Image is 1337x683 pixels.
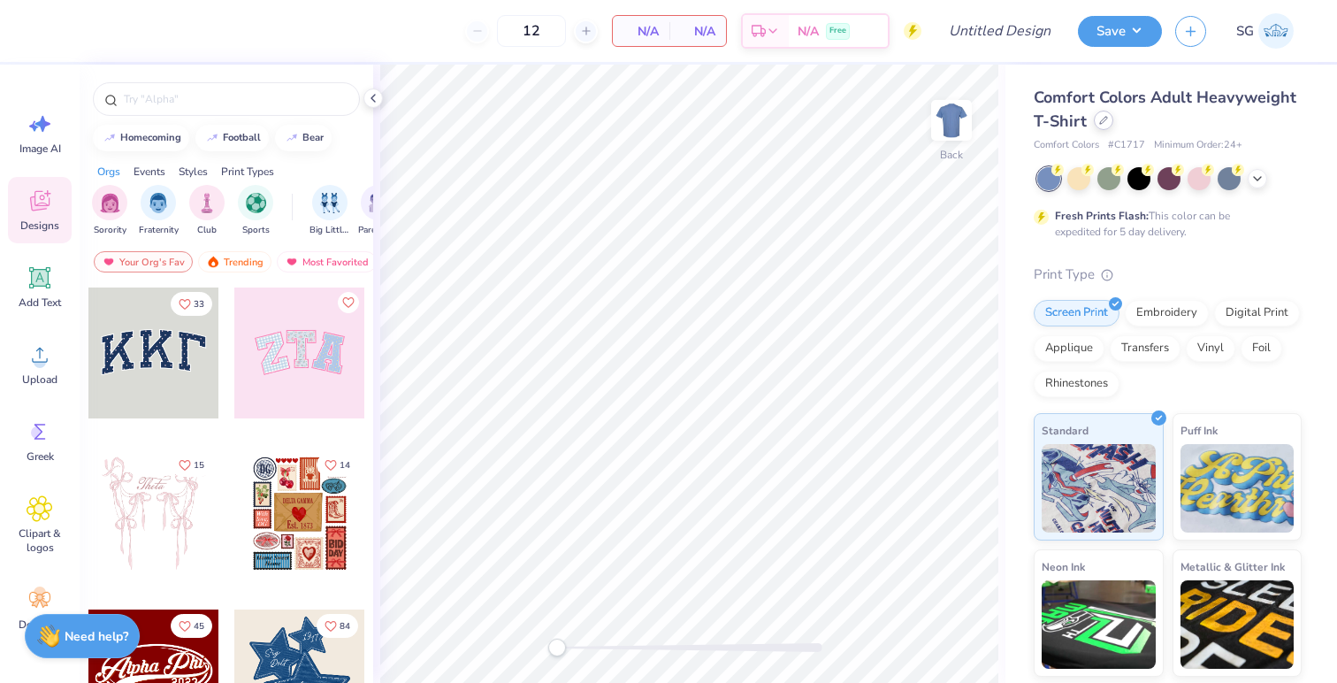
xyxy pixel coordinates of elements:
[1180,557,1285,576] span: Metallic & Glitter Ink
[19,142,61,156] span: Image AI
[1055,209,1149,223] strong: Fresh Prints Flash:
[1034,87,1296,132] span: Comfort Colors Adult Heavyweight T-Shirt
[120,133,181,142] div: homecoming
[149,193,168,213] img: Fraternity Image
[340,622,350,631] span: 84
[1258,13,1294,49] img: Shane Gray
[20,219,59,233] span: Designs
[285,133,299,143] img: trend_line.gif
[940,147,963,163] div: Back
[309,185,350,237] button: filter button
[1034,371,1119,397] div: Rhinestones
[189,185,225,237] div: filter for Club
[189,185,225,237] button: filter button
[623,22,659,41] span: N/A
[171,292,212,316] button: Like
[194,461,204,470] span: 15
[1125,300,1209,326] div: Embroidery
[358,224,399,237] span: Parent's Weekend
[221,164,274,180] div: Print Types
[139,224,179,237] span: Fraternity
[1108,138,1145,153] span: # C1717
[317,453,358,477] button: Like
[934,103,969,138] img: Back
[223,133,261,142] div: football
[1180,580,1295,669] img: Metallic & Glitter Ink
[19,295,61,310] span: Add Text
[238,185,273,237] div: filter for Sports
[65,628,128,645] strong: Need help?
[1228,13,1302,49] a: SG
[1186,335,1235,362] div: Vinyl
[369,193,389,213] img: Parent's Weekend Image
[197,224,217,237] span: Club
[1214,300,1300,326] div: Digital Print
[139,185,179,237] div: filter for Fraternity
[1042,557,1085,576] span: Neon Ink
[1034,335,1104,362] div: Applique
[680,22,715,41] span: N/A
[275,125,332,151] button: bear
[1034,138,1099,153] span: Comfort Colors
[1180,444,1295,533] img: Puff Ink
[93,125,189,151] button: homecoming
[92,185,127,237] div: filter for Sorority
[285,256,299,268] img: most_fav.gif
[309,185,350,237] div: filter for Big Little Reveal
[829,25,846,37] span: Free
[194,622,204,631] span: 45
[19,618,61,632] span: Decorate
[1055,208,1272,240] div: This color can be expedited for 5 day delivery.
[22,372,57,387] span: Upload
[1110,335,1180,362] div: Transfers
[195,125,269,151] button: football
[1180,421,1218,440] span: Puff Ink
[548,639,566,656] div: Accessibility label
[309,224,350,237] span: Big Little Reveal
[198,251,271,272] div: Trending
[277,251,377,272] div: Most Favorited
[246,193,266,213] img: Sports Image
[340,461,350,470] span: 14
[320,193,340,213] img: Big Little Reveal Image
[1042,580,1156,669] img: Neon Ink
[798,22,819,41] span: N/A
[1154,138,1242,153] span: Minimum Order: 24 +
[358,185,399,237] button: filter button
[935,13,1065,49] input: Untitled Design
[27,449,54,464] span: Greek
[102,256,116,268] img: most_fav.gif
[1236,21,1254,42] span: SG
[497,15,566,47] input: – –
[1034,265,1302,285] div: Print Type
[92,185,127,237] button: filter button
[205,133,219,143] img: trend_line.gif
[197,193,217,213] img: Club Image
[317,614,358,638] button: Like
[1042,444,1156,533] img: Standard
[238,185,273,237] button: filter button
[94,251,193,272] div: Your Org's Fav
[103,133,117,143] img: trend_line.gif
[139,185,179,237] button: filter button
[171,614,212,638] button: Like
[171,453,212,477] button: Like
[358,185,399,237] div: filter for Parent's Weekend
[11,526,69,555] span: Clipart & logos
[242,224,270,237] span: Sports
[134,164,165,180] div: Events
[302,133,324,142] div: bear
[100,193,120,213] img: Sorority Image
[179,164,208,180] div: Styles
[194,300,204,309] span: 33
[1241,335,1282,362] div: Foil
[1078,16,1162,47] button: Save
[206,256,220,268] img: trending.gif
[1034,300,1119,326] div: Screen Print
[94,224,126,237] span: Sorority
[1042,421,1089,440] span: Standard
[97,164,120,180] div: Orgs
[122,90,348,108] input: Try "Alpha"
[338,292,359,313] button: Like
